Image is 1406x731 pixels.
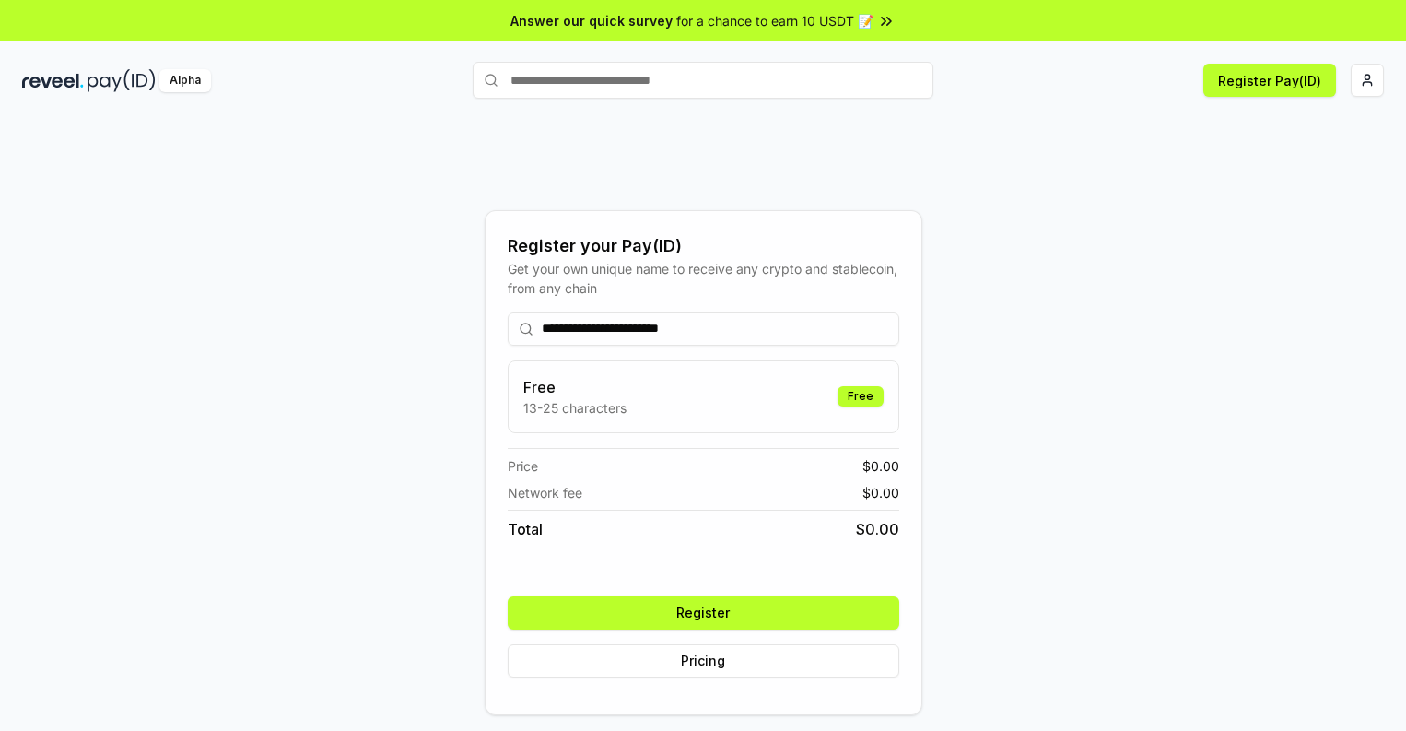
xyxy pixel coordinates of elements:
[508,233,899,259] div: Register your Pay(ID)
[856,518,899,540] span: $ 0.00
[523,376,627,398] h3: Free
[1203,64,1336,97] button: Register Pay(ID)
[159,69,211,92] div: Alpha
[510,11,673,30] span: Answer our quick survey
[508,596,899,630] button: Register
[508,518,543,540] span: Total
[508,456,538,476] span: Price
[838,386,884,407] div: Free
[862,483,899,502] span: $ 0.00
[508,483,582,502] span: Network fee
[88,69,156,92] img: pay_id
[862,456,899,476] span: $ 0.00
[508,644,899,678] button: Pricing
[22,69,84,92] img: reveel_dark
[523,398,627,418] p: 13-25 characters
[676,11,873,30] span: for a chance to earn 10 USDT 📝
[508,259,899,298] div: Get your own unique name to receive any crypto and stablecoin, from any chain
